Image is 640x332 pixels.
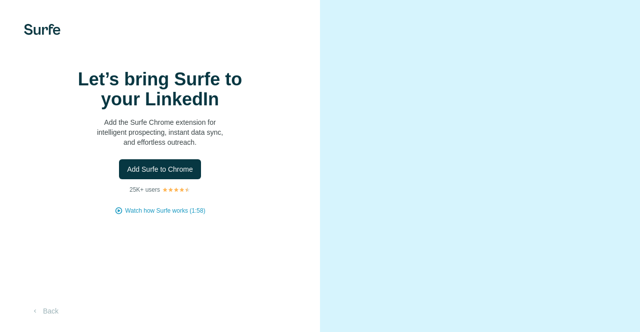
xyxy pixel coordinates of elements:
img: Surfe's logo [24,24,60,35]
img: Rating Stars [162,187,190,193]
button: Add Surfe to Chrome [119,159,201,179]
p: Add the Surfe Chrome extension for intelligent prospecting, instant data sync, and effortless out... [60,117,260,147]
button: Watch how Surfe works (1:58) [125,206,205,215]
h1: Let’s bring Surfe to your LinkedIn [60,69,260,109]
p: 25K+ users [129,185,160,194]
button: Back [24,302,65,320]
span: Add Surfe to Chrome [127,164,193,174]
